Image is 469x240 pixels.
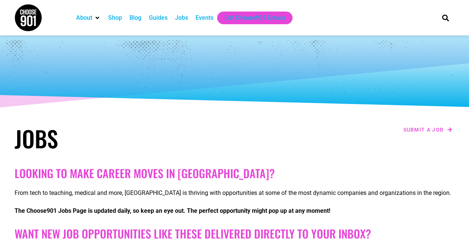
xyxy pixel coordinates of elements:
a: Jobs [175,13,188,22]
strong: The Choose901 Jobs Page is updated daily, so keep an eye out. The perfect opportunity might pop u... [15,207,330,214]
a: Blog [129,13,141,22]
span: Submit a job [403,127,444,132]
h2: Looking to make career moves in [GEOGRAPHIC_DATA]? [15,167,455,180]
p: From tech to teaching, medical and more, [GEOGRAPHIC_DATA] is thriving with opportunities at some... [15,189,455,198]
h1: Jobs [15,125,231,152]
div: Search [439,12,451,24]
a: Get Choose901 Emails [225,13,285,22]
a: About [76,13,92,22]
nav: Main nav [72,12,429,24]
div: About [72,12,104,24]
a: Events [196,13,213,22]
a: Guides [149,13,168,22]
a: Shop [108,13,122,22]
a: Submit a job [401,125,455,135]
